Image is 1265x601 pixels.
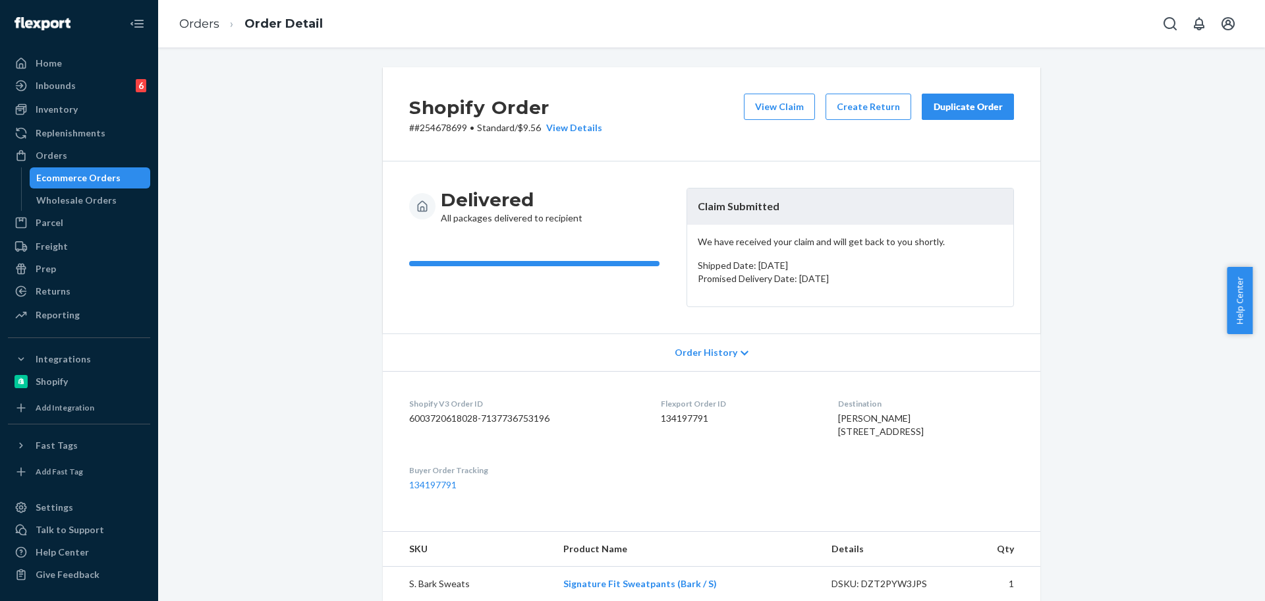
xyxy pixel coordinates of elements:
[124,11,150,37] button: Close Navigation
[8,435,150,456] button: Fast Tags
[8,281,150,302] a: Returns
[36,308,80,322] div: Reporting
[409,94,602,121] h2: Shopify Order
[8,258,150,279] a: Prep
[36,439,78,452] div: Fast Tags
[8,371,150,392] a: Shopify
[36,501,73,514] div: Settings
[36,194,117,207] div: Wholesale Orders
[36,79,76,92] div: Inbounds
[1227,267,1252,334] button: Help Center
[826,94,911,120] button: Create Return
[36,523,104,536] div: Talk to Support
[1215,11,1241,37] button: Open account menu
[36,353,91,366] div: Integrations
[36,240,68,253] div: Freight
[8,542,150,563] a: Help Center
[922,94,1014,120] button: Duplicate Order
[8,123,150,144] a: Replenishments
[8,397,150,418] a: Add Integration
[1186,11,1212,37] button: Open notifications
[8,145,150,166] a: Orders
[36,546,89,559] div: Help Center
[8,304,150,326] a: Reporting
[1181,561,1252,594] iframe: Opens a widget where you can chat to one of our agents
[36,375,68,388] div: Shopify
[30,190,151,211] a: Wholesale Orders
[409,398,640,409] dt: Shopify V3 Order ID
[698,272,1003,285] p: Promised Delivery Date: [DATE]
[14,17,70,30] img: Flexport logo
[36,262,56,275] div: Prep
[179,16,219,31] a: Orders
[36,127,105,140] div: Replenishments
[409,121,602,134] p: # #254678699 / $9.56
[831,577,955,590] div: DSKU: DZT2PYW3JPS
[36,103,78,116] div: Inventory
[838,413,924,437] span: [PERSON_NAME] [STREET_ADDRESS]
[8,212,150,233] a: Parcel
[675,346,737,359] span: Order History
[698,259,1003,272] p: Shipped Date: [DATE]
[36,57,62,70] div: Home
[8,497,150,518] a: Settings
[1157,11,1183,37] button: Open Search Box
[933,100,1003,113] div: Duplicate Order
[477,122,515,133] span: Standard
[36,568,99,581] div: Give Feedback
[409,465,640,476] dt: Buyer Order Tracking
[169,5,333,43] ol: breadcrumbs
[36,171,121,185] div: Ecommerce Orders
[541,121,602,134] button: View Details
[36,149,67,162] div: Orders
[8,236,150,257] a: Freight
[8,53,150,74] a: Home
[470,122,474,133] span: •
[563,578,717,589] a: Signature Fit Sweatpants (Bark / S)
[661,398,816,409] dt: Flexport Order ID
[441,188,582,225] div: All packages delivered to recipient
[744,94,815,120] button: View Claim
[409,412,640,425] dd: 6003720618028-7137736753196
[8,564,150,585] button: Give Feedback
[36,285,70,298] div: Returns
[8,519,150,540] button: Talk to Support
[36,216,63,229] div: Parcel
[136,79,146,92] div: 6
[698,235,1003,248] p: We have received your claim and will get back to you shortly.
[8,99,150,120] a: Inventory
[383,532,553,567] th: SKU
[441,188,582,212] h3: Delivered
[687,188,1013,225] header: Claim Submitted
[8,75,150,96] a: Inbounds6
[36,402,94,413] div: Add Integration
[8,349,150,370] button: Integrations
[838,398,1014,409] dt: Destination
[244,16,323,31] a: Order Detail
[965,532,1040,567] th: Qty
[661,412,816,425] dd: 134197791
[30,167,151,188] a: Ecommerce Orders
[36,466,83,477] div: Add Fast Tag
[553,532,821,567] th: Product Name
[821,532,966,567] th: Details
[8,461,150,482] a: Add Fast Tag
[409,479,457,490] a: 134197791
